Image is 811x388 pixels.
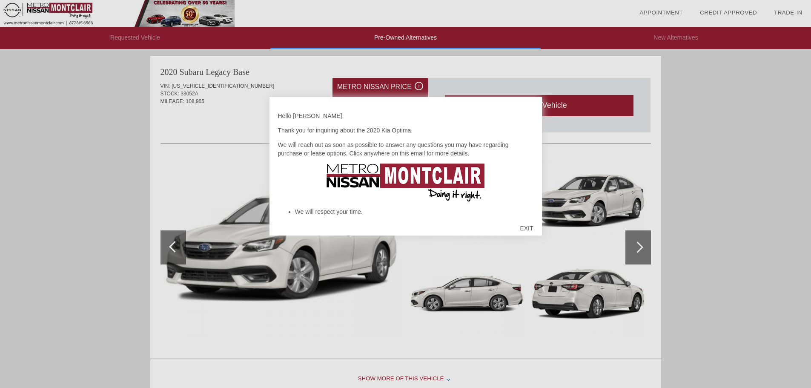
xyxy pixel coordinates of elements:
[774,9,802,16] a: Trade-In
[278,112,533,120] p: Hello [PERSON_NAME],
[278,126,533,135] p: Thank you for inquiring about the 2020 Kia Optima.
[295,216,533,224] li: We will market our products and services honestly.
[700,9,757,16] a: Credit Approved
[278,141,533,158] p: We will reach out as soon as possible to answer any questions you may have regarding purchase or ...
[295,207,533,216] li: We will respect your time.
[511,216,542,241] div: EXIT
[639,9,683,16] a: Appointment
